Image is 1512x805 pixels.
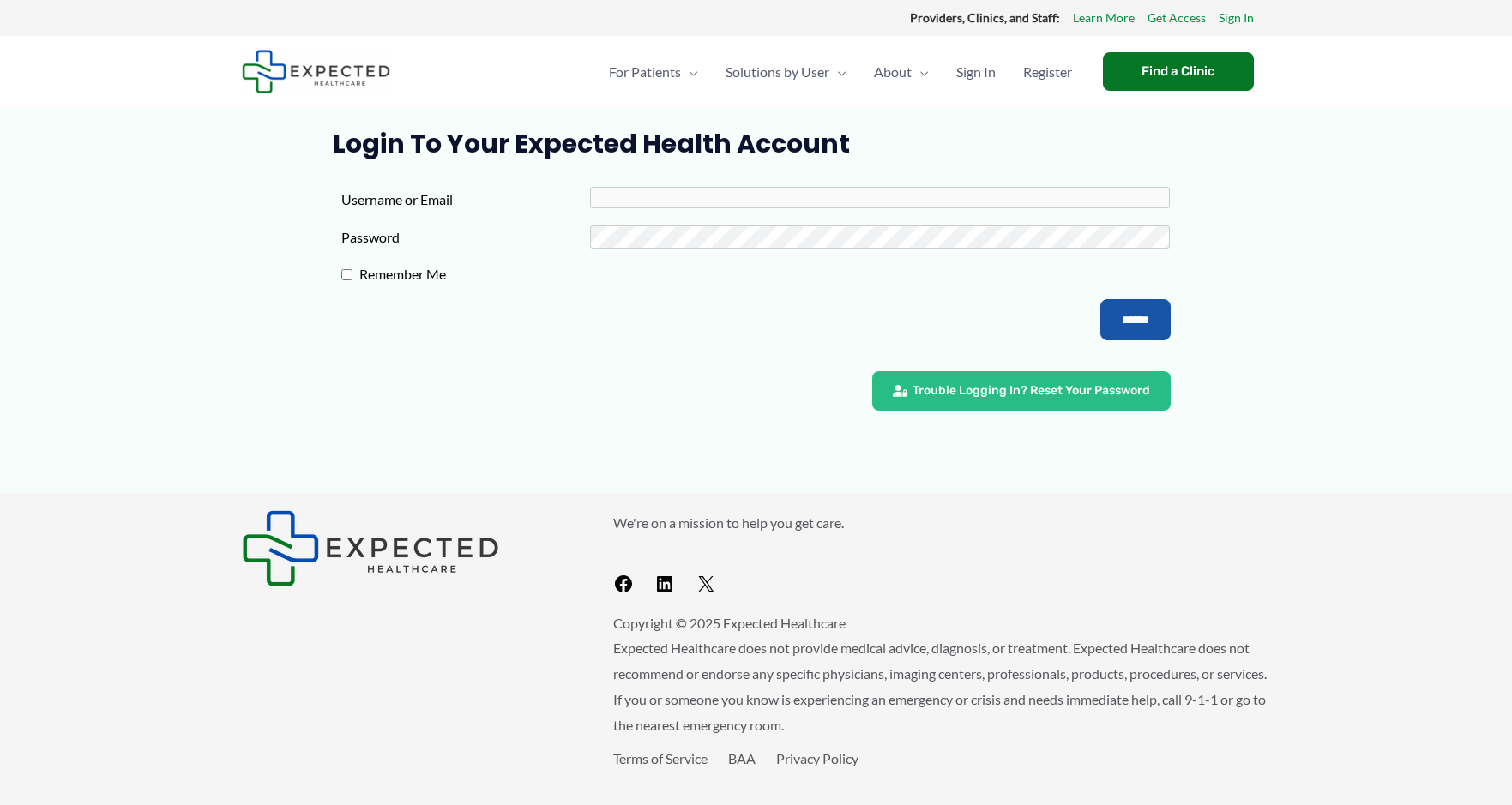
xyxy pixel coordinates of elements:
[1009,42,1086,102] a: Register
[943,42,1009,102] a: Sign In
[352,261,601,287] label: Remember Me
[956,42,996,102] span: Sign In
[333,129,1179,159] h1: Login to Your Expected Health Account
[1219,7,1254,29] a: Sign In
[728,750,756,766] a: BAA
[595,42,712,102] a: For PatientsMenu Toggle
[613,510,1271,602] aside: Footer Widget 2
[1073,7,1135,29] a: Learn More
[1103,52,1254,91] a: Find a Clinic
[829,42,846,102] span: Menu Toggle
[776,750,858,766] a: Privacy Policy
[912,42,929,102] span: Menu Toggle
[860,42,943,102] a: AboutMenu Toggle
[913,385,1150,397] span: Trouble Logging In? Reset Your Password
[874,42,912,102] span: About
[242,510,499,586] img: Expected Healthcare Logo - side, dark font, small
[1023,42,1072,102] span: Register
[712,42,860,102] a: Solutions by UserMenu Toggle
[242,50,390,93] img: Expected Healthcare Logo - side, dark font, small
[910,10,1060,25] strong: Providers, Clinics, and Staff:
[681,42,698,102] span: Menu Toggle
[341,225,590,250] label: Password
[609,42,681,102] span: For Patients
[341,187,590,213] label: Username or Email
[613,615,846,631] span: Copyright © 2025 Expected Healthcare
[242,510,570,586] aside: Footer Widget 1
[726,42,829,102] span: Solutions by User
[595,42,1086,102] nav: Primary Site Navigation
[613,750,708,766] a: Terms of Service
[613,640,1267,732] span: Expected Healthcare does not provide medical advice, diagnosis, or treatment. Expected Healthcare...
[1148,7,1206,29] a: Get Access
[613,510,1271,536] p: We're on a mission to help you get care.
[872,371,1171,411] a: Trouble Logging In? Reset Your Password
